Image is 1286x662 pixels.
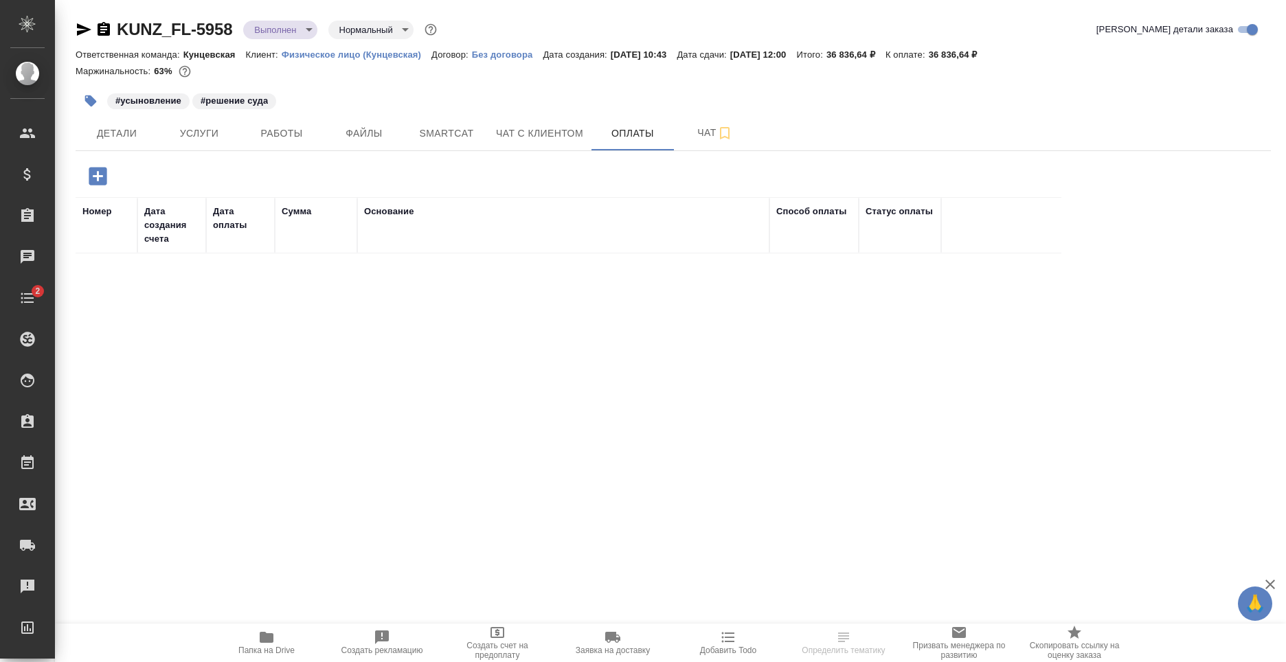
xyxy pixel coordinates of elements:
[249,125,315,142] span: Работы
[166,125,232,142] span: Услуги
[79,162,117,190] button: Добавить оплату
[440,624,555,662] button: Создать счет на предоплату
[282,48,431,60] a: Физическое лицо (Кунцевская)
[496,125,583,142] span: Чат с клиентом
[115,94,181,108] p: #усыновление
[282,49,431,60] p: Физическое лицо (Кунцевская)
[682,124,748,141] span: Чат
[796,49,826,60] p: Итого:
[448,641,547,660] span: Создать счет на предоплату
[677,49,730,60] p: Дата сдачи:
[611,49,677,60] p: [DATE] 10:43
[76,21,92,38] button: Скопировать ссылку для ЯМессенджера
[95,21,112,38] button: Скопировать ссылку
[282,205,311,218] div: Сумма
[250,24,300,36] button: Выполнен
[328,21,414,39] div: Выполнен
[246,49,282,60] p: Клиент:
[543,49,610,60] p: Дата создания:
[414,125,480,142] span: Smartcat
[117,20,232,38] a: KUNZ_FL-5958
[472,49,543,60] p: Без договора
[364,205,414,218] div: Основание
[600,125,666,142] span: Оплаты
[213,205,268,232] div: Дата оплаты
[776,205,846,218] div: Способ оплаты
[106,94,191,106] span: усыновление
[331,125,397,142] span: Файлы
[191,94,278,106] span: решение суда
[1238,586,1272,621] button: 🙏
[144,205,199,246] div: Дата создания счета
[730,49,797,60] p: [DATE] 12:00
[154,66,175,76] p: 63%
[866,205,933,218] div: Статус оплаты
[431,49,472,60] p: Договор:
[717,125,733,141] svg: Подписаться
[201,94,268,108] p: #решение суда
[76,66,154,76] p: Маржинальность:
[82,205,112,218] div: Номер
[885,49,929,60] p: К оплате:
[183,49,246,60] p: Кунцевская
[422,21,440,38] button: Доп статусы указывают на важность/срочность заказа
[1017,624,1132,662] button: Скопировать ссылку на оценку заказа
[3,281,52,315] a: 2
[901,624,1017,662] button: Призвать менеджера по развитию
[243,21,317,39] div: Выполнен
[1243,589,1267,618] span: 🙏
[929,49,988,60] p: 36 836,64 ₽
[1096,23,1233,36] span: [PERSON_NAME] детали заказа
[84,125,150,142] span: Детали
[826,49,885,60] p: 36 836,64 ₽
[472,48,543,60] a: Без договора
[27,284,48,298] span: 2
[786,624,901,662] button: Чтобы определение сработало, загрузи исходные файлы на странице "файлы" и привяжи проект в SmartCat
[335,24,397,36] button: Нормальный
[76,86,106,116] button: Добавить тэг
[910,641,1008,660] span: Призвать менеджера по развитию
[76,49,183,60] p: Ответственная команда:
[1025,641,1124,660] span: Скопировать ссылку на оценку заказа
[176,62,194,80] button: 11317.43 RUB;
